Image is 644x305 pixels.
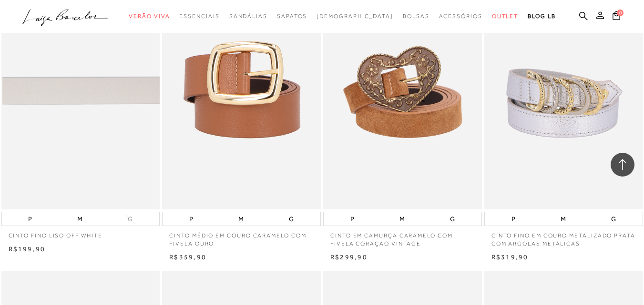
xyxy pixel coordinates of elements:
button: M [558,212,569,226]
span: R$359,90 [169,253,206,261]
span: Outlet [492,13,519,20]
a: categoryNavScreenReaderText [129,8,170,25]
button: G [286,212,296,226]
span: R$299,90 [330,253,368,261]
span: R$319,90 [491,253,529,261]
a: BLOG LB [528,8,555,25]
span: R$199,90 [9,245,46,253]
span: Essenciais [179,13,219,20]
button: M [397,212,408,226]
a: categoryNavScreenReaderText [403,8,429,25]
span: Sapatos [277,13,307,20]
span: Acessórios [439,13,482,20]
span: 0 [617,10,624,16]
span: Sandálias [229,13,267,20]
a: categoryNavScreenReaderText [439,8,482,25]
a: CINTO MÉDIO EM COURO CARAMELO COM FIVELA OURO [162,226,321,248]
button: P [186,212,196,226]
a: categoryNavScreenReaderText [492,8,519,25]
button: P [509,212,518,226]
span: Verão Viva [129,13,170,20]
button: M [235,212,246,226]
button: M [74,212,85,226]
span: Bolsas [403,13,429,20]
a: noSubCategoriesText [317,8,393,25]
button: G [125,215,135,224]
button: P [348,212,357,226]
button: P [25,212,35,226]
button: 0 [610,10,623,23]
span: BLOG LB [528,13,555,20]
button: G [447,212,458,226]
a: CINTO FINO EM COURO METALIZADO PRATA COM ARGOLAS METÁLICAS [484,226,643,248]
a: categoryNavScreenReaderText [179,8,219,25]
a: categoryNavScreenReaderText [277,8,307,25]
button: G [608,212,619,226]
span: [DEMOGRAPHIC_DATA] [317,13,393,20]
a: categoryNavScreenReaderText [229,8,267,25]
a: CINTO FINO LISO OFF WHITE [1,226,160,240]
a: CINTO EM CAMURÇA CARAMELO COM FIVELA CORAÇÃO VINTAGE [323,226,482,248]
